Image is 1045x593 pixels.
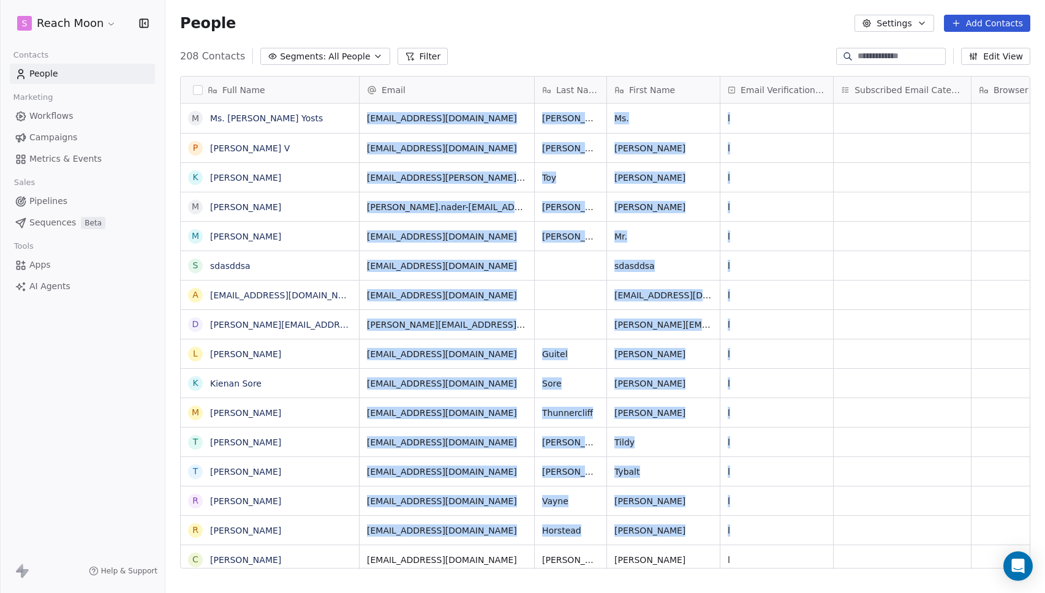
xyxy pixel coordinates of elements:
[556,84,599,96] span: Last Name
[542,554,599,566] span: [PERSON_NAME]
[542,436,599,448] span: [PERSON_NAME]
[614,142,712,154] span: [PERSON_NAME]
[542,230,599,243] span: [PERSON_NAME]
[367,407,527,419] span: [EMAIL_ADDRESS][DOMAIN_NAME]
[398,48,448,65] button: Filter
[210,496,281,506] a: [PERSON_NAME]
[542,142,599,154] span: [PERSON_NAME] V
[10,149,155,169] a: Metrics & Events
[210,143,290,153] a: [PERSON_NAME] V
[614,495,712,507] span: [PERSON_NAME]
[607,77,720,103] div: First Name
[210,173,281,183] a: [PERSON_NAME]
[728,407,730,419] span: l
[854,15,934,32] button: Settings
[367,495,527,507] span: [EMAIL_ADDRESS][DOMAIN_NAME]
[101,566,157,576] span: Help & Support
[614,172,712,184] span: [PERSON_NAME]
[367,230,527,243] span: [EMAIL_ADDRESS][DOMAIN_NAME]
[10,64,155,84] a: People
[728,436,730,448] span: l
[180,49,245,64] span: 208 Contacts
[728,348,730,360] span: l
[10,213,155,233] a: SequencesBeta
[89,566,157,576] a: Help & Support
[192,406,199,419] div: M
[29,131,77,144] span: Campaigns
[222,84,265,96] span: Full Name
[614,554,712,566] span: [PERSON_NAME]
[728,319,730,331] span: l
[854,84,964,96] span: Subscribed Email Categories
[542,466,599,478] span: [PERSON_NAME]
[728,142,730,154] span: l
[614,377,712,390] span: [PERSON_NAME]
[210,408,281,418] a: [PERSON_NAME]
[22,17,28,29] span: S
[367,172,527,184] span: [EMAIL_ADDRESS][PERSON_NAME][DOMAIN_NAME]
[535,77,606,103] div: Last Name
[542,407,599,419] span: Thunnercliff
[542,348,599,360] span: Guitel
[192,553,198,566] div: C
[192,230,199,243] div: M
[9,173,40,192] span: Sales
[10,276,155,296] a: AI Agents
[728,230,730,243] span: l
[961,48,1030,65] button: Edit View
[193,259,198,272] div: s
[37,15,104,31] span: Reach Moon
[367,201,527,213] span: [PERSON_NAME].nader-[EMAIL_ADDRESS][DOMAIN_NAME]
[210,320,502,330] a: [PERSON_NAME][EMAIL_ADDRESS][PERSON_NAME][DOMAIN_NAME]
[15,13,119,34] button: SReach Moon
[210,290,360,300] a: [EMAIL_ADDRESS][DOMAIN_NAME]
[629,84,675,96] span: First Name
[10,106,155,126] a: Workflows
[29,110,74,123] span: Workflows
[367,319,527,331] span: [PERSON_NAME][EMAIL_ADDRESS][PERSON_NAME][DOMAIN_NAME]
[8,88,58,107] span: Marketing
[192,318,199,331] div: d
[542,201,599,213] span: [PERSON_NAME]
[542,377,599,390] span: Sore
[367,466,527,478] span: [EMAIL_ADDRESS][DOMAIN_NAME]
[367,524,527,537] span: [EMAIL_ADDRESS][DOMAIN_NAME]
[181,104,360,569] div: grid
[210,113,323,123] a: Ms. [PERSON_NAME] Yosts
[614,112,712,124] span: Ms.
[29,280,70,293] span: AI Agents
[328,50,370,63] span: All People
[192,112,199,125] div: M
[367,289,527,301] span: [EMAIL_ADDRESS][DOMAIN_NAME]
[10,191,155,211] a: Pipelines
[210,526,281,535] a: [PERSON_NAME]
[181,77,359,103] div: Full Name
[360,77,534,103] div: Email
[994,84,1028,96] span: Browser
[29,259,51,271] span: Apps
[614,466,712,478] span: Tybalt
[728,466,730,478] span: l
[614,201,712,213] span: [PERSON_NAME]
[193,142,198,154] div: P
[10,127,155,148] a: Campaigns
[728,289,730,301] span: l
[367,436,527,448] span: [EMAIL_ADDRESS][DOMAIN_NAME]
[728,201,730,213] span: l
[614,319,712,331] span: [PERSON_NAME][EMAIL_ADDRESS][PERSON_NAME][DOMAIN_NAME]
[382,84,406,96] span: Email
[367,142,527,154] span: [EMAIL_ADDRESS][DOMAIN_NAME]
[367,554,527,566] span: [EMAIL_ADDRESS][DOMAIN_NAME]
[192,289,198,301] div: a
[728,260,730,272] span: l
[1003,551,1033,581] div: Open Intercom Messenger
[542,172,599,184] span: Toy
[367,112,527,124] span: [EMAIL_ADDRESS][DOMAIN_NAME]
[192,377,198,390] div: K
[367,348,527,360] span: [EMAIL_ADDRESS][DOMAIN_NAME]
[614,436,712,448] span: Tildy
[193,465,198,478] div: T
[728,377,730,390] span: l
[367,260,527,272] span: [EMAIL_ADDRESS][DOMAIN_NAME]
[728,172,730,184] span: l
